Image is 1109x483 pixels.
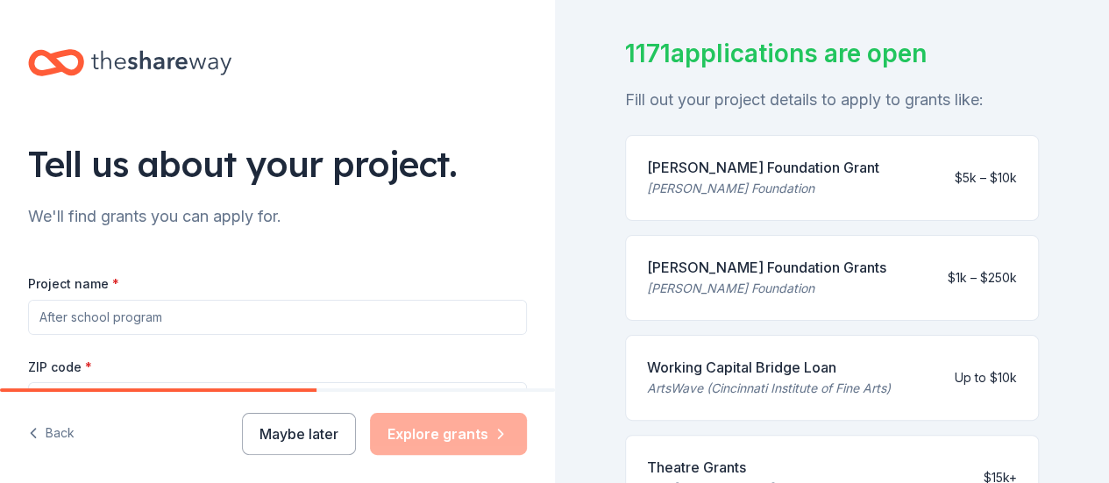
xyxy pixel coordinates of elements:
div: $1k – $250k [948,267,1017,288]
div: Tell us about your project. [28,139,527,188]
div: We'll find grants you can apply for. [28,202,527,231]
input: 12345 (U.S. only) [28,382,527,417]
div: [PERSON_NAME] Foundation Grants [647,257,886,278]
div: ArtsWave (Cincinnati Institute of Fine Arts) [647,378,891,399]
div: [PERSON_NAME] Foundation [647,178,879,199]
input: After school program [28,300,527,335]
div: Fill out your project details to apply to grants like: [625,86,1040,114]
button: Maybe later [242,413,356,455]
div: Theatre Grants [647,457,868,478]
label: Project name [28,275,119,293]
div: Up to $10k [955,367,1017,388]
div: $5k – $10k [955,167,1017,188]
div: [PERSON_NAME] Foundation [647,278,886,299]
div: 1171 applications are open [625,35,1040,72]
div: [PERSON_NAME] Foundation Grant [647,157,879,178]
div: Working Capital Bridge Loan [647,357,891,378]
label: ZIP code [28,359,92,376]
button: Back [28,416,75,452]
